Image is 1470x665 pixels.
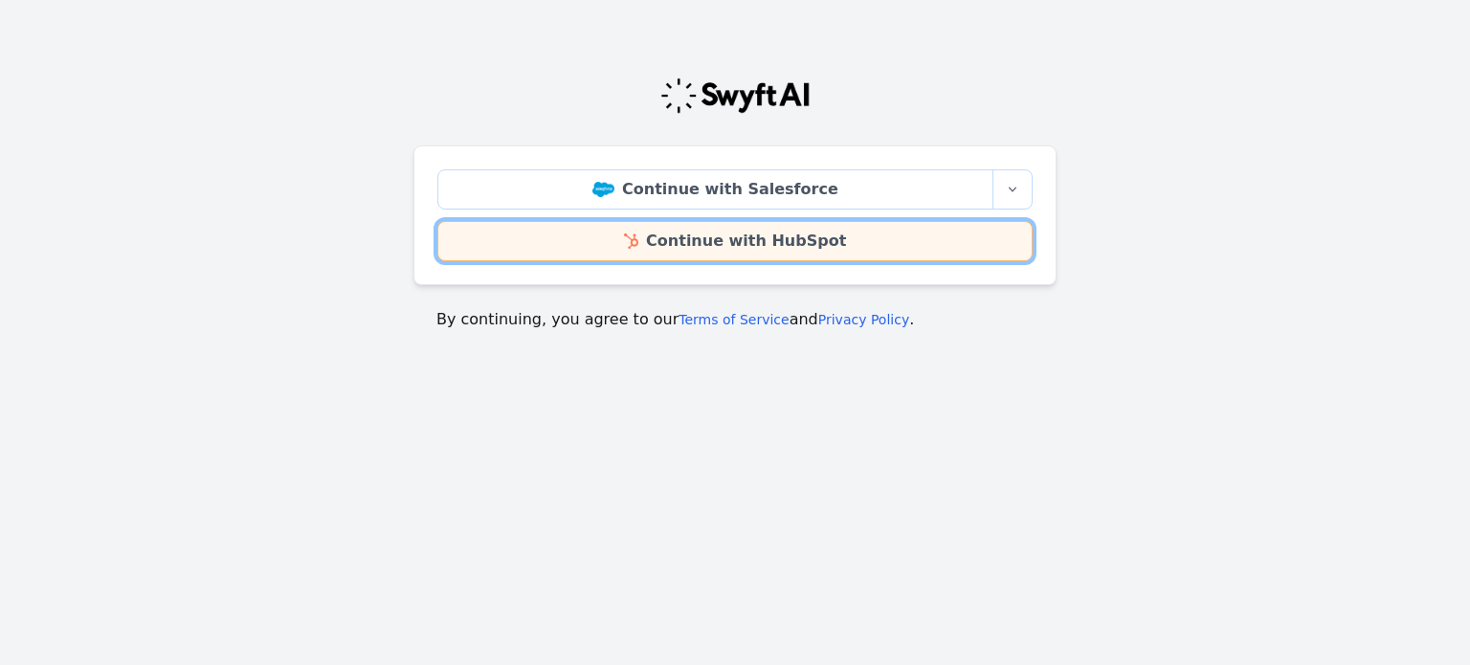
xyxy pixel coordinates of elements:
[659,77,811,115] img: Swyft Logo
[437,169,993,210] a: Continue with Salesforce
[592,182,614,197] img: Salesforce
[624,233,638,249] img: HubSpot
[818,312,909,327] a: Privacy Policy
[679,312,789,327] a: Terms of Service
[437,221,1033,261] a: Continue with HubSpot
[436,308,1034,331] p: By continuing, you agree to our and .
